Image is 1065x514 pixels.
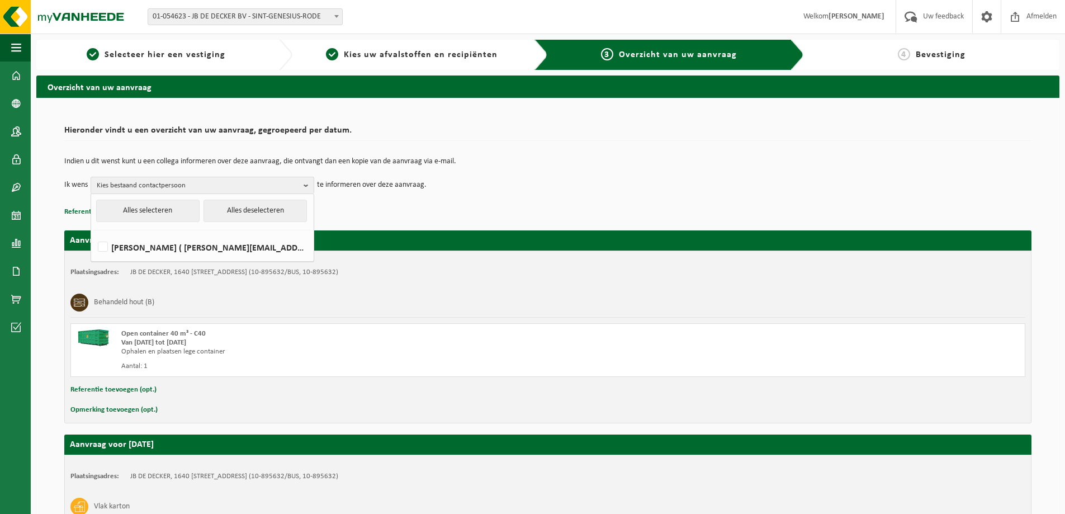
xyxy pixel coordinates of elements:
span: 3 [601,48,613,60]
label: [PERSON_NAME] ( [PERSON_NAME][EMAIL_ADDRESS][DOMAIN_NAME] ) [96,239,308,256]
strong: Aanvraag voor [DATE] [70,440,154,449]
div: Ophalen en plaatsen lege container [121,347,593,356]
p: Indien u dit wenst kunt u een collega informeren over deze aanvraag, die ontvangt dan een kopie v... [64,158,1031,166]
span: Kies uw afvalstoffen en recipiënten [344,50,498,59]
h3: Behandeld hout (B) [94,294,154,312]
td: JB DE DECKER, 1640 [STREET_ADDRESS] (10-895632/BUS, 10-895632) [130,268,338,277]
a: 2Kies uw afvalstoffen en recipiënten [298,48,526,62]
img: HK-XC-40-GN-00.png [77,329,110,346]
button: Kies bestaand contactpersoon [91,177,314,194]
span: 01-054623 - JB DE DECKER BV - SINT-GENESIUS-RODE [148,9,342,25]
strong: Van [DATE] tot [DATE] [121,339,186,346]
h2: Hieronder vindt u een overzicht van uw aanvraag, gegroepeerd per datum. [64,126,1031,141]
span: Kies bestaand contactpersoon [97,177,299,194]
button: Referentie toevoegen (opt.) [70,383,157,397]
span: Bevestiging [916,50,965,59]
span: Open container 40 m³ - C40 [121,330,206,337]
button: Opmerking toevoegen (opt.) [70,403,158,417]
strong: Aanvraag voor [DATE] [70,236,154,245]
span: 01-054623 - JB DE DECKER BV - SINT-GENESIUS-RODE [148,8,343,25]
span: Selecteer hier een vestiging [105,50,225,59]
a: 1Selecteer hier een vestiging [42,48,270,62]
strong: [PERSON_NAME] [829,12,884,21]
p: te informeren over deze aanvraag. [317,177,427,194]
button: Alles selecteren [96,200,200,222]
span: 1 [87,48,99,60]
strong: Plaatsingsadres: [70,268,119,276]
h2: Overzicht van uw aanvraag [36,76,1059,97]
td: JB DE DECKER, 1640 [STREET_ADDRESS] (10-895632/BUS, 10-895632) [130,472,338,481]
div: Aantal: 1 [121,362,593,371]
button: Alles deselecteren [203,200,307,222]
strong: Plaatsingsadres: [70,473,119,480]
p: Ik wens [64,177,88,194]
span: 4 [898,48,910,60]
button: Referentie toevoegen (opt.) [64,205,150,219]
span: 2 [326,48,338,60]
span: Overzicht van uw aanvraag [619,50,737,59]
